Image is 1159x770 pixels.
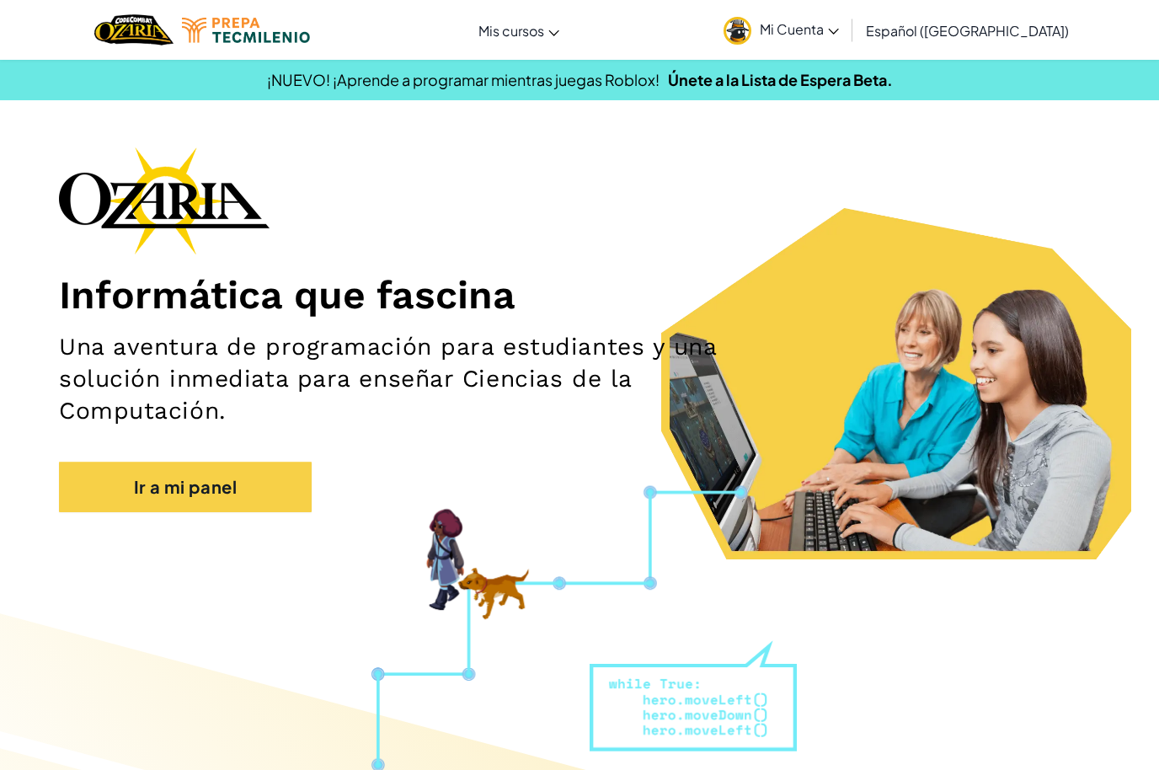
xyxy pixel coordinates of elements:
a: Ir a mi panel [59,462,312,512]
a: Ozaria by CodeCombat logo [94,13,173,47]
span: Mis cursos [478,22,544,40]
span: ¡NUEVO! ¡Aprende a programar mientras juegas Roblox! [267,70,660,89]
a: Español ([GEOGRAPHIC_DATA]) [857,8,1077,53]
img: Ozaria branding logo [59,147,270,254]
a: Mis cursos [470,8,568,53]
img: Home [94,13,173,47]
img: avatar [724,17,751,45]
h1: Informática que fascina [59,271,1100,318]
img: Tecmilenio logo [182,18,310,43]
h2: Una aventura de programación para estudiantes y una solución inmediata para enseñar Ciencias de l... [59,331,756,428]
a: Únete a la Lista de Espera Beta. [668,70,893,89]
span: Español ([GEOGRAPHIC_DATA]) [866,22,1069,40]
a: Mi Cuenta [715,3,847,56]
span: Mi Cuenta [760,20,839,38]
